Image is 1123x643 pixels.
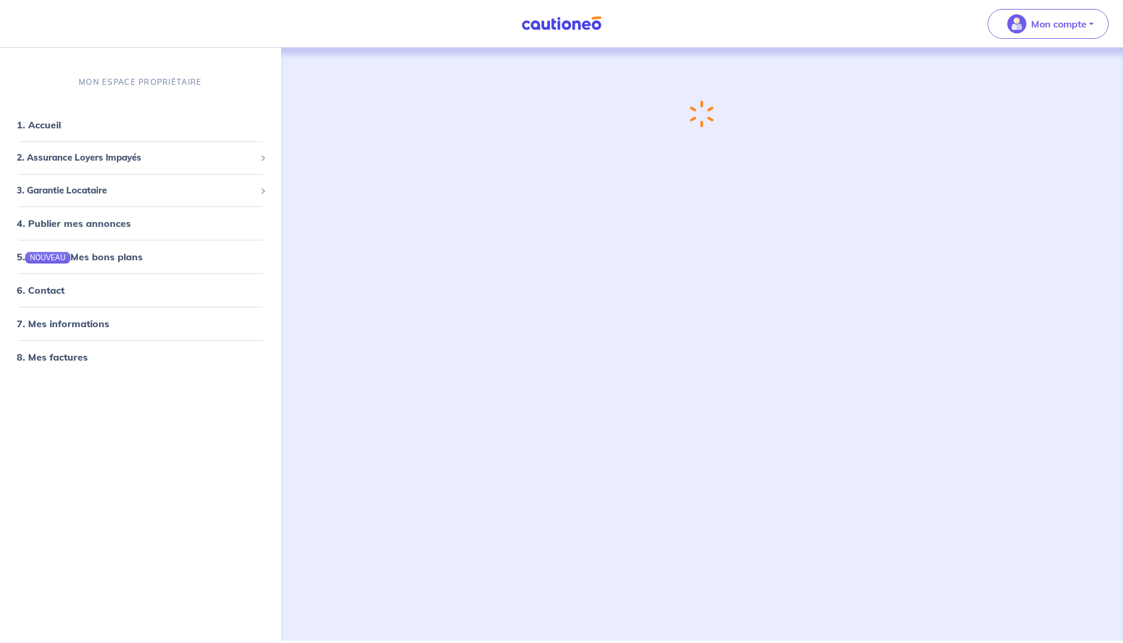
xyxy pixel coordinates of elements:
div: 8. Mes factures [5,345,276,369]
img: loading-spinner [690,100,714,128]
a: 1. Accueil [17,119,61,131]
button: illu_account_valid_menu.svgMon compte [988,9,1109,39]
div: 4. Publier mes annonces [5,211,276,235]
div: 3. Garantie Locataire [5,179,276,202]
p: Mon compte [1031,17,1087,31]
div: 5.NOUVEAUMes bons plans [5,245,276,269]
div: 2. Assurance Loyers Impayés [5,146,276,170]
a: 7. Mes informations [17,318,109,330]
span: 3. Garantie Locataire [17,183,255,197]
div: 7. Mes informations [5,312,276,336]
a: 6. Contact [17,284,64,296]
img: Cautioneo [517,16,606,31]
div: 6. Contact [5,278,276,302]
a: 8. Mes factures [17,351,88,363]
p: MON ESPACE PROPRIÉTAIRE [79,76,202,88]
span: 2. Assurance Loyers Impayés [17,151,255,165]
a: 5.NOUVEAUMes bons plans [17,251,143,263]
a: 4. Publier mes annonces [17,217,131,229]
img: illu_account_valid_menu.svg [1007,14,1026,33]
div: 1. Accueil [5,113,276,137]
